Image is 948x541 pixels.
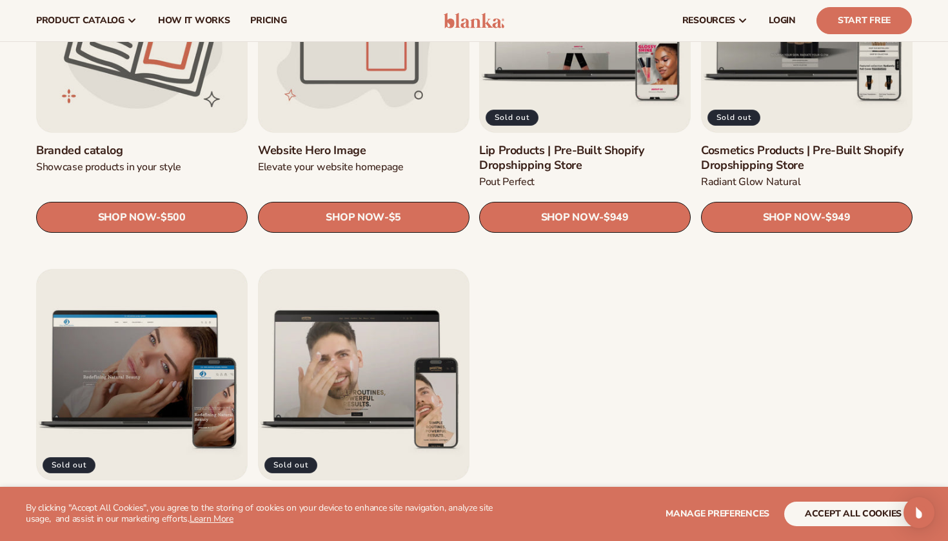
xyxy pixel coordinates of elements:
[258,143,469,158] a: Website Hero Image
[479,143,691,173] a: Lip Products | Pre-Built Shopify Dropshipping Store
[36,202,248,233] a: SHOP NOW- $500
[479,202,691,233] a: SHOP NOW- $949
[666,507,769,520] span: Manage preferences
[326,211,384,224] span: SHOP NOW
[784,502,922,526] button: accept all cookies
[26,503,504,525] p: By clicking "Accept All Cookies", you agree to the storing of cookies on your device to enhance s...
[258,202,469,233] a: SHOP NOW- $5
[701,202,913,233] a: SHOP NOW- $949
[762,211,820,224] span: SHOP NOW
[541,211,599,224] span: SHOP NOW
[190,513,233,525] a: Learn More
[388,211,400,224] span: $5
[161,211,186,224] span: $500
[666,502,769,526] button: Manage preferences
[682,15,735,26] span: resources
[250,15,286,26] span: pricing
[36,15,124,26] span: product catalog
[36,143,248,158] a: Branded catalog
[701,143,913,173] a: Cosmetics Products | Pre-Built Shopify Dropshipping Store
[98,211,156,224] span: SHOP NOW
[444,13,505,28] img: logo
[825,211,850,224] span: $949
[604,211,629,224] span: $949
[158,15,230,26] span: How It Works
[816,7,912,34] a: Start Free
[904,497,934,528] div: Open Intercom Messenger
[769,15,796,26] span: LOGIN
